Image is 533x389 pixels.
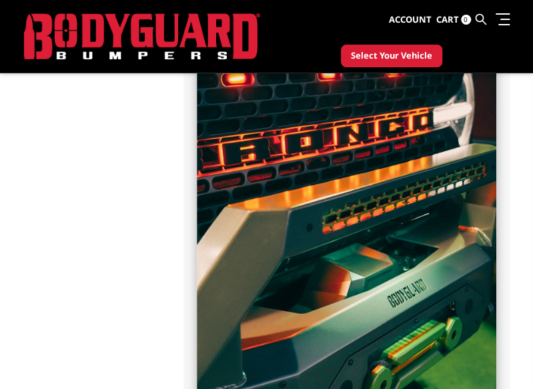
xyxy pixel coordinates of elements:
a: Cart 0 [436,2,471,38]
button: Select Your Vehicle [341,45,442,67]
span: Cart [436,13,459,25]
span: Account [389,13,432,25]
span: Select Your Vehicle [351,49,432,63]
img: BODYGUARD BUMPERS [24,13,260,60]
iframe: Chat Widget [466,325,533,389]
a: Account [389,2,432,38]
span: 0 [461,15,471,25]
